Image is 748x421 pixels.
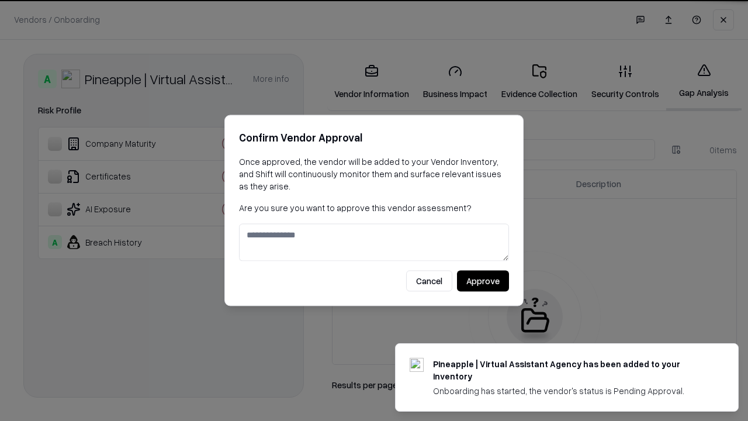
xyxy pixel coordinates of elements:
p: Are you sure you want to approve this vendor assessment? [239,202,509,214]
div: Onboarding has started, the vendor's status is Pending Approval. [433,385,710,397]
button: Cancel [406,271,452,292]
div: Pineapple | Virtual Assistant Agency has been added to your inventory [433,358,710,382]
img: trypineapple.com [410,358,424,372]
h2: Confirm Vendor Approval [239,129,509,146]
button: Approve [457,271,509,292]
p: Once approved, the vendor will be added to your Vendor Inventory, and Shift will continuously mon... [239,156,509,192]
